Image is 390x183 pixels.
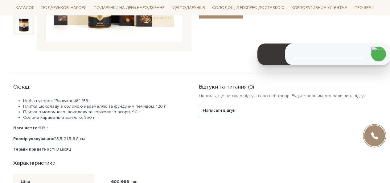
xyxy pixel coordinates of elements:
[16,17,32,33] img: Подарунок з вдячністю
[91,3,167,13] span: Подарунки на День народження
[23,98,184,104] li: Набір цукерок "Вишуканий", 153 г
[13,125,39,131] b: Вага нетто:
[13,147,184,152] p: 3 місяці
[289,2,350,13] a: Корпоративним клієнтам
[13,147,56,152] b: Термін придатності:
[199,93,377,99] p: На жаль, ще не було відгуків про цей товар. Будьте першим, хто залишить відгук!
[13,3,37,13] span: Каталог
[23,104,184,109] li: Плитка шоколаду з солоною карамеллю та фундучим печивом, 120 г
[352,3,377,13] span: Про Spell
[199,81,377,90] div: Відгуки та питання (0)
[13,136,54,141] b: Розмір упакування:
[13,136,184,142] p: 23,5*21,5*8,8 см
[13,81,184,90] div: Склад:
[10,157,188,167] div: Характеристики
[39,3,89,13] span: Подарункові набори
[199,104,239,117] button: Написати відгук
[169,3,207,13] span: Ідеї подарунків
[13,125,184,131] p: 613 г
[210,2,287,13] a: Солодощі з експрес-доставкою
[23,115,184,120] li: Солона карамель з ваніллю, 250 г
[203,104,235,117] span: Написати відгук
[23,109,184,115] li: Плитка з молочного шоколаду та горіхового асорті, 90 г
